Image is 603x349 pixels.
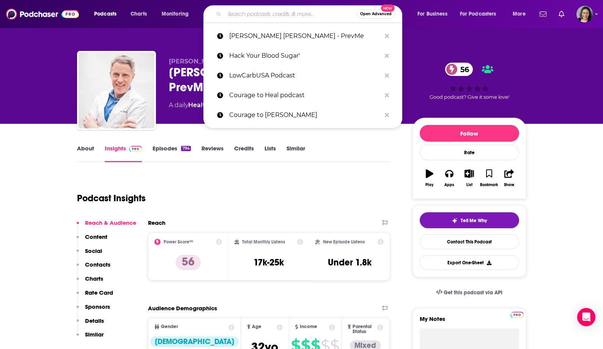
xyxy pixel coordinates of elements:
[425,183,433,187] div: Play
[412,58,526,105] div: 56Good podcast? Give it some love!
[85,317,104,324] p: Details
[412,8,457,20] button: open menu
[85,219,136,226] p: Reach & Audience
[328,257,372,268] h3: Under 1.8k
[176,255,201,270] p: 56
[507,8,535,20] button: open menu
[461,218,487,224] span: Tell Me Why
[79,52,154,128] img: Dr Ford Brewer - PrevMed
[161,324,178,329] span: Gender
[229,46,381,66] p: Hack Your Blood Sugar'
[77,247,102,261] button: Social
[444,289,502,296] span: Get this podcast via API
[420,212,519,228] button: tell me why sparkleTell Me Why
[77,233,107,247] button: Content
[556,8,567,21] a: Show notifications dropdown
[156,8,198,20] button: open menu
[357,9,395,19] button: Open AdvancedNew
[131,9,147,19] span: Charts
[420,255,519,270] button: Export One-Sheet
[164,239,193,245] h2: Power Score™
[77,219,136,233] button: Reach & Audience
[323,239,365,245] h2: New Episode Listens
[480,183,498,187] div: Bookmark
[229,26,381,46] p: Dr Ford Brewer - PrevMe
[577,308,595,326] div: Open Intercom Messenger
[234,145,254,162] a: Credits
[430,94,509,100] span: Good podcast? Give it some love!
[420,234,519,249] a: Contact This Podcast
[452,218,458,224] img: tell me why sparkle
[77,317,104,331] button: Details
[77,261,110,275] button: Contacts
[181,146,191,151] div: 794
[162,9,189,19] span: Monitoring
[439,164,459,192] button: Apps
[353,324,376,334] span: Parental Status
[224,8,357,20] input: Search podcasts, credits, & more...
[252,324,261,329] span: Age
[105,145,142,162] a: InsightsPodchaser Pro
[229,85,381,105] p: Courage to Heal podcast
[576,6,593,22] span: Logged in as micglogovac
[229,66,381,85] p: LowCarbUSA Podcast
[77,275,103,289] button: Charts
[253,257,284,268] h3: 17k-25k
[85,303,110,310] p: Sponsors
[203,66,402,85] a: LowCarbUSA Podcast
[453,63,473,76] span: 56
[513,9,526,19] span: More
[77,193,146,204] h1: Podcast Insights
[77,145,94,162] a: About
[510,311,524,318] a: Pro website
[153,145,191,162] a: Episodes794
[85,289,113,296] p: Rate Card
[510,312,524,318] img: Podchaser Pro
[420,145,519,160] div: Rate
[203,26,402,46] a: [PERSON_NAME] [PERSON_NAME] - PrevMe
[148,305,217,312] h2: Audience Demographics
[85,233,107,240] p: Content
[150,336,239,347] div: [DEMOGRAPHIC_DATA]
[126,8,151,20] a: Charts
[430,283,509,302] a: Get this podcast via API
[188,101,209,109] a: Health
[420,164,439,192] button: Play
[499,164,519,192] button: Share
[202,145,224,162] a: Reviews
[77,303,110,317] button: Sponsors
[77,289,113,303] button: Rate Card
[77,331,104,345] button: Similar
[576,6,593,22] img: User Profile
[360,12,392,16] span: Open Advanced
[85,261,110,268] p: Contacts
[504,183,514,187] div: Share
[211,5,409,23] div: Search podcasts, credits, & more...
[148,219,165,226] h2: Reach
[537,8,549,21] a: Show notifications dropdown
[417,9,447,19] span: For Business
[445,63,473,76] a: 56
[203,46,402,66] a: Hack Your Blood Sugar'
[203,85,402,105] a: Courage to Heal podcast
[6,7,79,21] img: Podchaser - Follow, Share and Rate Podcasts
[459,164,479,192] button: List
[265,145,276,162] a: Lists
[85,247,102,254] p: Social
[85,331,104,338] p: Similar
[129,146,142,152] img: Podchaser Pro
[455,8,507,20] button: open menu
[460,9,496,19] span: For Podcasters
[203,105,402,125] a: Courage to [PERSON_NAME]
[300,324,317,329] span: Income
[85,275,103,282] p: Charts
[420,125,519,142] button: Follow
[287,145,305,162] a: Similar
[94,9,117,19] span: Podcasts
[229,105,381,125] p: Courage to Heal Anna Khandrueva
[444,183,454,187] div: Apps
[466,183,472,187] div: List
[381,5,395,12] span: New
